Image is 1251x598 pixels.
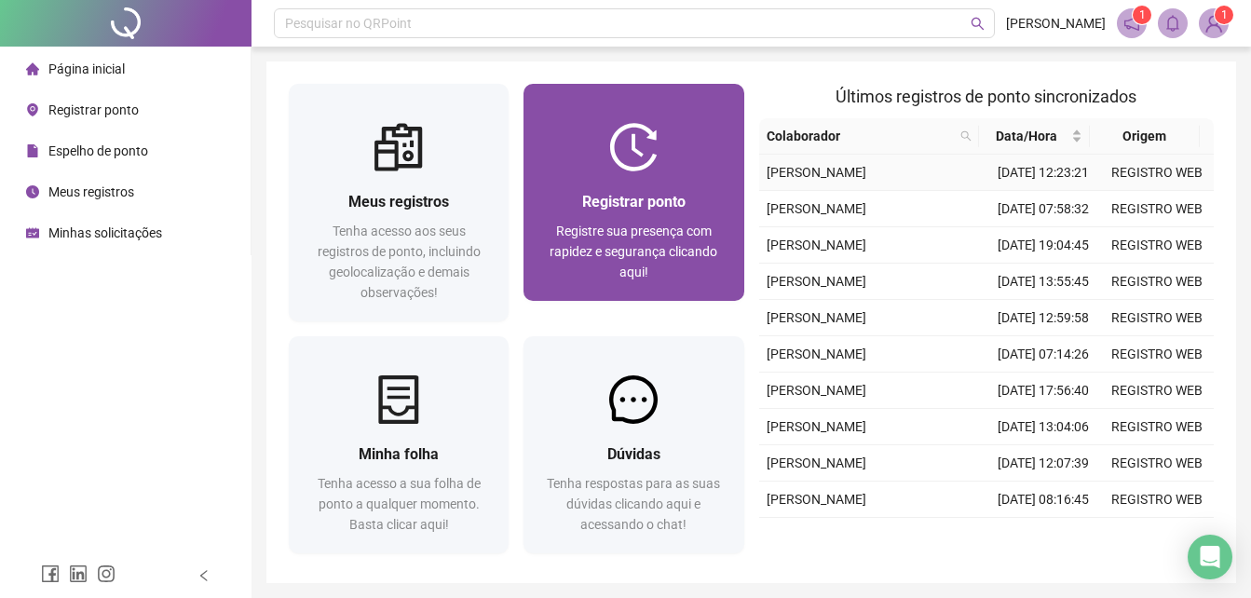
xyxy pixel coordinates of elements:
th: Data/Hora [979,118,1089,155]
td: [DATE] 13:04:06 [986,409,1100,445]
td: REGISTRO WEB [1100,373,1214,409]
td: REGISTRO WEB [1100,518,1214,554]
span: instagram [97,564,116,583]
a: Meus registrosTenha acesso aos seus registros de ponto, incluindo geolocalização e demais observa... [289,84,509,321]
span: search [971,17,985,31]
span: [PERSON_NAME] [767,419,866,434]
span: Registrar ponto [48,102,139,117]
span: clock-circle [26,185,39,198]
span: 1 [1139,8,1146,21]
span: [PERSON_NAME] [767,492,866,507]
span: linkedin [69,564,88,583]
sup: Atualize o seu contato no menu Meus Dados [1215,6,1233,24]
td: [DATE] 18:12:21 [986,518,1100,554]
span: Últimos registros de ponto sincronizados [836,87,1136,106]
span: [PERSON_NAME] [1006,13,1106,34]
span: Dúvidas [607,445,660,463]
a: Minha folhaTenha acesso a sua folha de ponto a qualquer momento. Basta clicar aqui! [289,336,509,553]
span: Página inicial [48,61,125,76]
td: [DATE] 12:07:39 [986,445,1100,482]
span: Meus registros [48,184,134,199]
span: Tenha acesso aos seus registros de ponto, incluindo geolocalização e demais observações! [318,224,481,300]
span: Minhas solicitações [48,225,162,240]
span: schedule [26,226,39,239]
td: REGISTRO WEB [1100,409,1214,445]
img: 85647 [1200,9,1228,37]
span: [PERSON_NAME] [767,383,866,398]
td: REGISTRO WEB [1100,227,1214,264]
span: Tenha respostas para as suas dúvidas clicando aqui e acessando o chat! [547,476,720,532]
span: search [957,122,975,150]
td: REGISTRO WEB [1100,191,1214,227]
td: [DATE] 19:04:45 [986,227,1100,264]
td: [DATE] 07:14:26 [986,336,1100,373]
td: REGISTRO WEB [1100,264,1214,300]
span: [PERSON_NAME] [767,201,866,216]
td: REGISTRO WEB [1100,300,1214,336]
span: environment [26,103,39,116]
td: [DATE] 07:58:32 [986,191,1100,227]
span: bell [1164,15,1181,32]
span: Tenha acesso a sua folha de ponto a qualquer momento. Basta clicar aqui! [318,476,481,532]
td: [DATE] 12:59:58 [986,300,1100,336]
td: REGISTRO WEB [1100,482,1214,518]
span: Colaborador [767,126,954,146]
span: [PERSON_NAME] [767,347,866,361]
span: notification [1123,15,1140,32]
span: [PERSON_NAME] [767,310,866,325]
td: [DATE] 08:16:45 [986,482,1100,518]
td: [DATE] 13:55:45 [986,264,1100,300]
th: Origem [1090,118,1200,155]
td: [DATE] 12:23:21 [986,155,1100,191]
td: REGISTRO WEB [1100,445,1214,482]
td: REGISTRO WEB [1100,155,1214,191]
span: file [26,144,39,157]
span: Meus registros [348,193,449,211]
span: Minha folha [359,445,439,463]
span: [PERSON_NAME] [767,165,866,180]
span: left [197,569,211,582]
span: facebook [41,564,60,583]
span: [PERSON_NAME] [767,238,866,252]
a: DúvidasTenha respostas para as suas dúvidas clicando aqui e acessando o chat! [524,336,743,553]
td: REGISTRO WEB [1100,336,1214,373]
span: home [26,62,39,75]
span: search [960,130,972,142]
td: [DATE] 17:56:40 [986,373,1100,409]
div: Open Intercom Messenger [1188,535,1232,579]
span: Espelho de ponto [48,143,148,158]
span: Registre sua presença com rapidez e segurança clicando aqui! [550,224,717,279]
span: [PERSON_NAME] [767,274,866,289]
a: Registrar pontoRegistre sua presença com rapidez e segurança clicando aqui! [524,84,743,301]
span: Data/Hora [986,126,1067,146]
sup: 1 [1133,6,1151,24]
span: [PERSON_NAME] [767,455,866,470]
span: Registrar ponto [582,193,686,211]
span: 1 [1221,8,1228,21]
